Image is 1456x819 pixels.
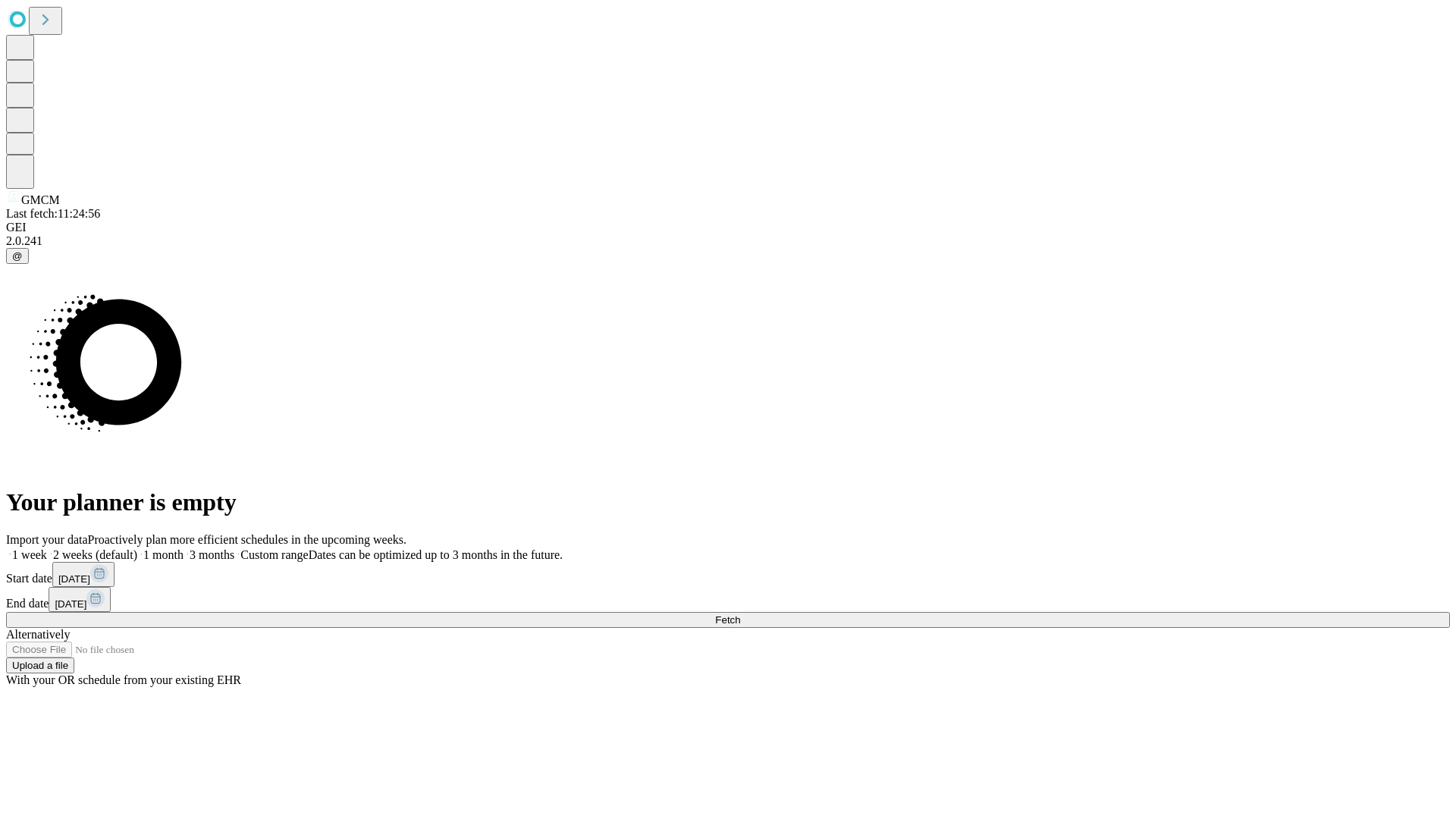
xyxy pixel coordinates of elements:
[6,657,74,673] button: Upload a file
[6,221,1450,234] div: GEI
[190,548,234,561] span: 3 months
[6,234,1450,248] div: 2.0.241
[6,533,88,546] span: Import your data
[6,628,70,641] span: Alternatively
[12,250,23,262] span: @
[6,673,241,686] span: With your OR schedule from your existing EHR
[58,573,90,585] span: [DATE]
[6,488,1450,516] h1: Your planner is empty
[49,587,111,612] button: [DATE]
[53,548,137,561] span: 2 weeks (default)
[52,562,115,587] button: [DATE]
[88,533,406,546] span: Proactively plan more efficient schedules in the upcoming weeks.
[6,207,100,220] span: Last fetch: 11:24:56
[12,548,47,561] span: 1 week
[143,548,184,561] span: 1 month
[6,612,1450,628] button: Fetch
[6,562,1450,587] div: Start date
[6,587,1450,612] div: End date
[715,614,740,626] span: Fetch
[240,548,308,561] span: Custom range
[21,193,60,206] span: GMCM
[6,248,29,264] button: @
[55,598,86,610] span: [DATE]
[309,548,563,561] span: Dates can be optimized up to 3 months in the future.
